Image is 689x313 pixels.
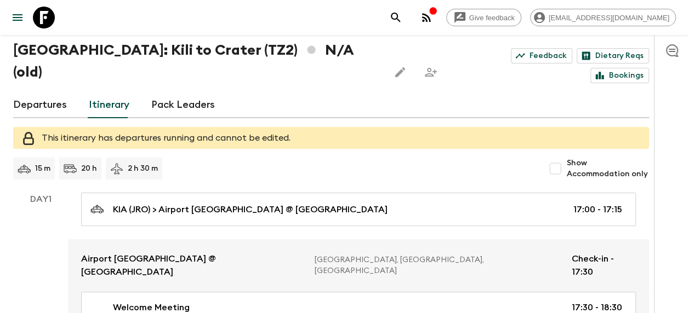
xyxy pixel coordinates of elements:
[577,48,649,63] a: Dietary Reqs
[13,39,380,83] h1: [GEOGRAPHIC_DATA]: Kili to Crater (TZ2) N/A (old)
[463,14,521,22] span: Give feedback
[385,7,407,28] button: search adventures
[89,92,129,118] a: Itinerary
[68,239,649,292] a: Airport [GEOGRAPHIC_DATA] @ [GEOGRAPHIC_DATA][GEOGRAPHIC_DATA], [GEOGRAPHIC_DATA], [GEOGRAPHIC_DA...
[13,92,67,118] a: Departures
[35,163,50,174] p: 15 m
[81,163,97,174] p: 20 h
[543,14,675,22] span: [EMAIL_ADDRESS][DOMAIN_NAME]
[151,92,215,118] a: Pack Leaders
[128,163,158,174] p: 2 h 30 m
[389,61,411,83] button: Edit this itinerary
[81,252,306,279] p: Airport [GEOGRAPHIC_DATA] @ [GEOGRAPHIC_DATA]
[571,252,636,279] p: Check-in - 17:30
[42,134,291,142] span: This itinerary has departures running and cannot be edited.
[315,254,563,276] p: [GEOGRAPHIC_DATA], [GEOGRAPHIC_DATA], [GEOGRAPHIC_DATA]
[573,203,622,216] p: 17:00 - 17:15
[113,203,388,216] p: KIA (JRO) > Airport [GEOGRAPHIC_DATA] @ [GEOGRAPHIC_DATA]
[13,193,68,206] p: Day 1
[530,9,676,26] div: [EMAIL_ADDRESS][DOMAIN_NAME]
[446,9,521,26] a: Give feedback
[511,48,572,63] a: Feedback
[7,7,29,28] button: menu
[566,158,649,179] span: Show Accommodation only
[590,68,649,83] a: Bookings
[420,61,442,83] span: Share this itinerary
[81,193,636,226] a: KIA (JRO) > Airport [GEOGRAPHIC_DATA] @ [GEOGRAPHIC_DATA]17:00 - 17:15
